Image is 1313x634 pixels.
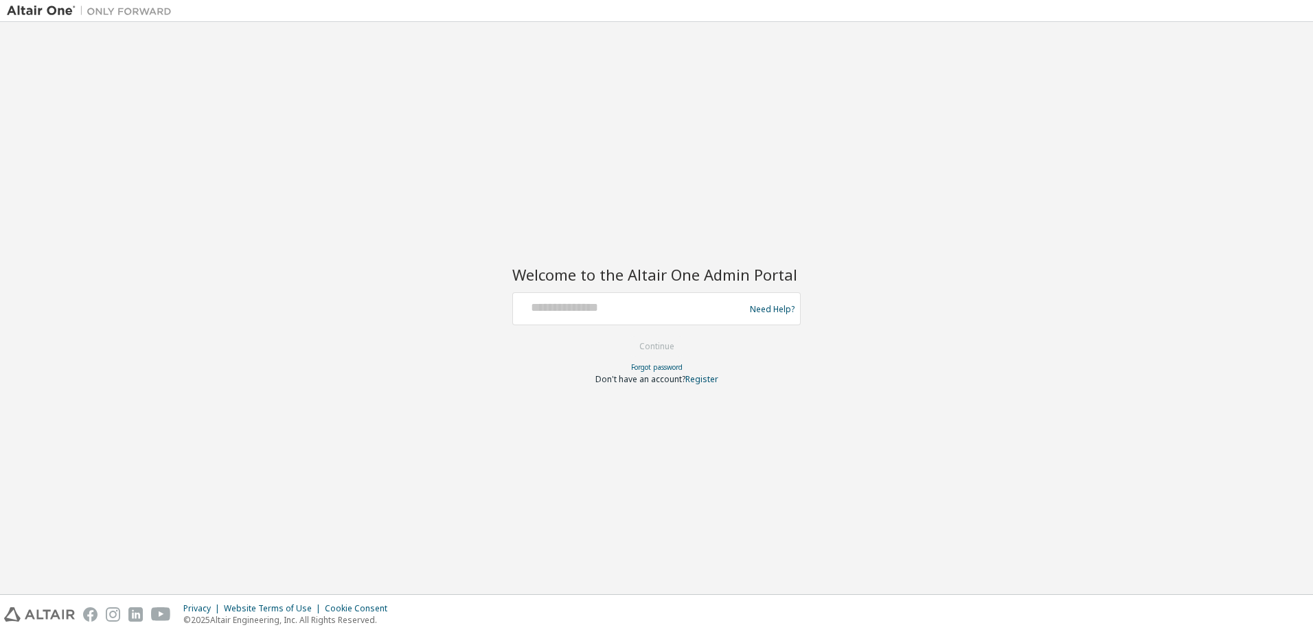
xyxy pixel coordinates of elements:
div: Privacy [183,603,224,614]
a: Forgot password [631,362,683,372]
p: © 2025 Altair Engineering, Inc. All Rights Reserved. [183,614,396,626]
img: Altair One [7,4,179,18]
div: Website Terms of Use [224,603,325,614]
a: Need Help? [750,309,795,309]
img: facebook.svg [83,607,98,622]
img: instagram.svg [106,607,120,622]
span: Don't have an account? [595,373,685,385]
div: Cookie Consent [325,603,396,614]
a: Register [685,373,718,385]
img: youtube.svg [151,607,171,622]
img: linkedin.svg [128,607,143,622]
img: altair_logo.svg [4,607,75,622]
h2: Welcome to the Altair One Admin Portal [512,265,801,284]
